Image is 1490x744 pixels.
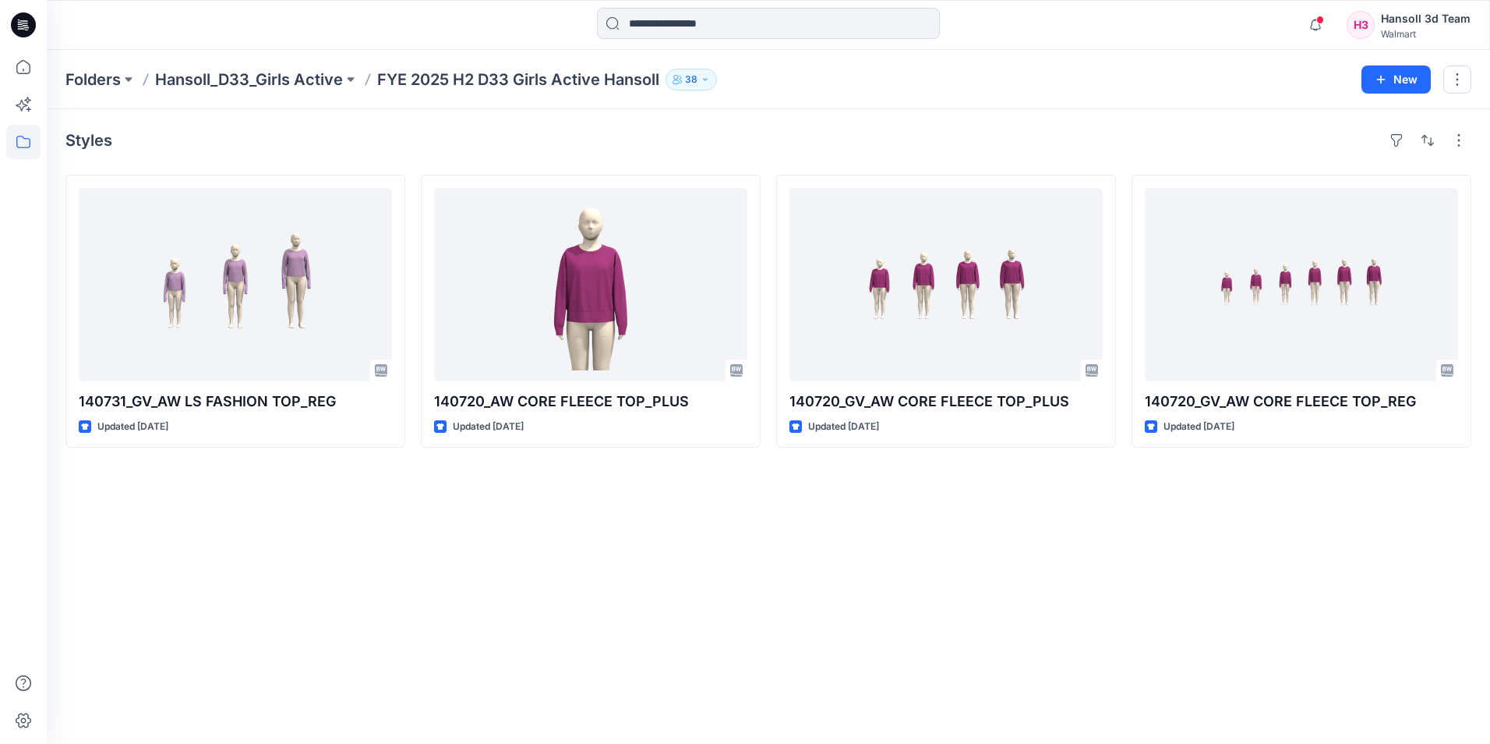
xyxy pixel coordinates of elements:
[434,188,747,381] a: 140720_AW CORE FLEECE TOP_PLUS
[666,69,717,90] button: 38
[1145,188,1458,381] a: 140720_GV_AW CORE FLEECE TOP_REG
[434,391,747,413] p: 140720_AW CORE FLEECE TOP_PLUS
[65,131,112,150] h4: Styles
[789,188,1103,381] a: 140720_GV_AW CORE FLEECE TOP_PLUS
[1145,391,1458,413] p: 140720_GV_AW CORE FLEECE TOP_REG
[65,69,121,90] a: Folders
[453,419,524,435] p: Updated [DATE]
[1381,28,1471,40] div: Walmart
[808,419,879,435] p: Updated [DATE]
[789,391,1103,413] p: 140720_GV_AW CORE FLEECE TOP_PLUS
[79,391,392,413] p: 140731_GV_AW LS FASHION TOP_REG
[97,419,168,435] p: Updated [DATE]
[685,71,697,88] p: 38
[1163,419,1234,435] p: Updated [DATE]
[155,69,343,90] a: Hansoll_D33_Girls Active
[377,69,659,90] p: FYE 2025 H2 D33 Girls Active Hansoll
[1361,66,1431,94] button: New
[1347,11,1375,39] div: H3
[79,188,392,381] a: 140731_GV_AW LS FASHION TOP_REG
[1381,9,1471,28] div: Hansoll 3d Team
